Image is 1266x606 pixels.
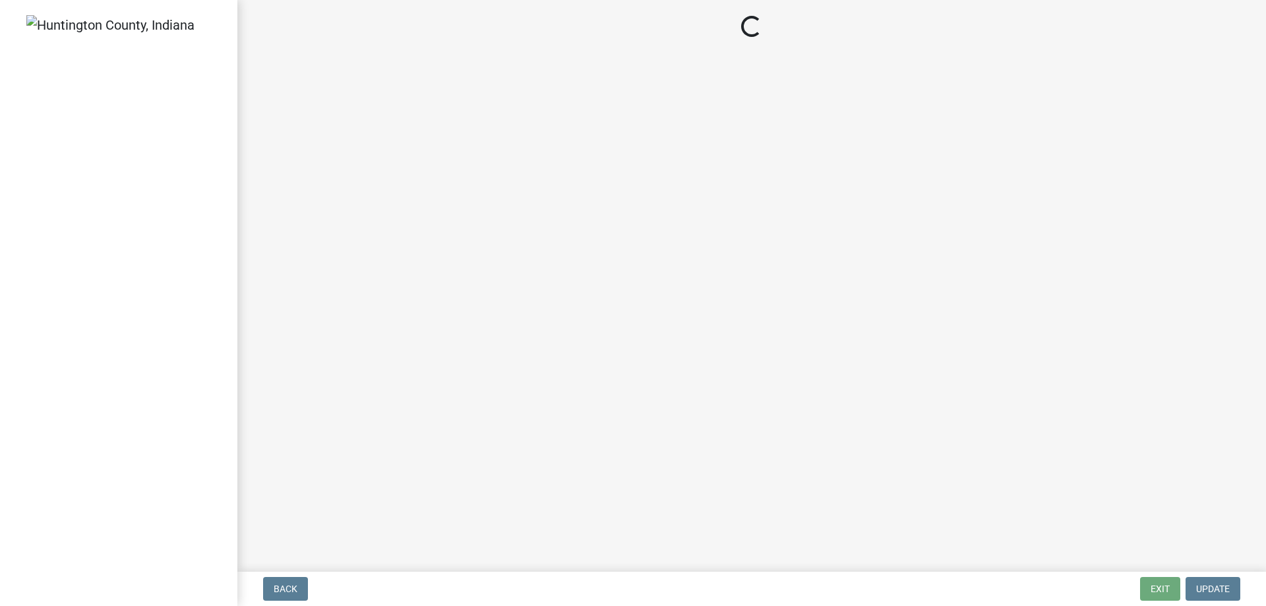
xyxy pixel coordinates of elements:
[26,15,195,35] img: Huntington County, Indiana
[1140,577,1180,601] button: Exit
[263,577,308,601] button: Back
[274,584,297,594] span: Back
[1186,577,1240,601] button: Update
[1196,584,1230,594] span: Update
